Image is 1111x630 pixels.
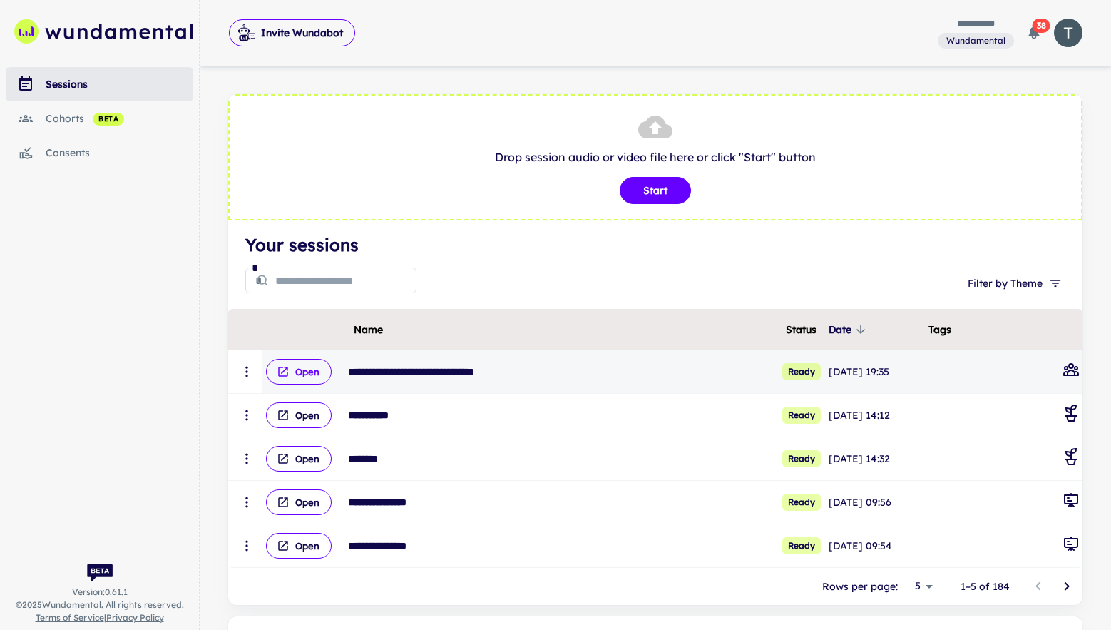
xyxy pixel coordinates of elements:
div: General Meeting [1063,535,1080,557]
td: [DATE] 14:32 [826,437,926,481]
span: Ready [782,450,821,467]
button: Go to next page [1053,572,1081,601]
span: Wundamental [941,34,1011,47]
button: Open [266,402,332,428]
h4: Your sessions [245,232,1065,258]
button: 38 [1020,19,1048,47]
button: Open [266,489,332,515]
span: Name [354,321,383,338]
span: Version: 0.61.1 [72,586,128,599]
span: 38 [1033,19,1050,33]
span: Ready [782,494,821,511]
span: Tags [928,321,951,338]
td: [DATE] 14:12 [826,394,926,437]
div: sessions [46,76,193,92]
span: Ready [782,537,821,554]
img: photoURL [1054,19,1082,47]
a: consents [6,136,193,170]
div: consents [46,145,193,161]
div: Coaching [1063,405,1080,426]
a: cohorts beta [6,101,193,136]
td: [DATE] 09:56 [826,481,926,524]
p: Drop session audio or video file here or click "Start" button [244,148,1067,166]
div: cohorts [46,111,193,126]
td: [DATE] 09:54 [826,524,926,568]
span: beta [93,113,124,125]
p: Rows per page: [822,579,898,594]
span: © 2025 Wundamental. All rights reserved. [16,599,184,611]
div: 5 [903,576,938,596]
span: You are a member of this workspace. Contact your workspace owner for assistance. [938,31,1014,49]
span: Date [829,321,870,338]
button: Open [266,446,332,472]
button: Invite Wundabot [229,19,355,46]
button: Open [266,533,332,559]
div: scrollable content [228,309,1082,568]
a: Privacy Policy [106,612,164,623]
p: 1–5 of 184 [961,579,1010,594]
a: sessions [6,67,193,101]
button: Filter by Theme [962,270,1065,296]
button: Open [266,359,332,385]
button: Start [620,177,691,204]
a: Terms of Service [36,612,104,623]
span: Invite Wundabot to record a meeting [229,19,355,47]
div: Coaching [1063,448,1080,469]
span: Status [786,321,816,338]
span: Ready [782,407,821,424]
span: Ready [782,363,821,380]
div: General Meeting [1063,492,1080,513]
div: Group Session [1063,361,1080,382]
td: [DATE] 19:35 [826,350,926,394]
span: | [36,611,164,624]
